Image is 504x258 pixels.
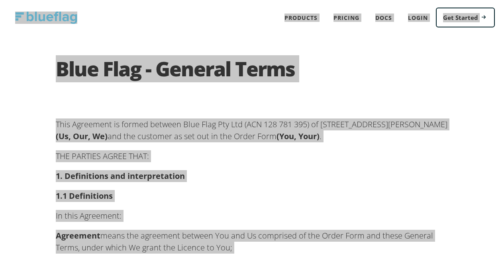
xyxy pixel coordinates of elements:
p: means the agreement between You and Us comprised of the Order Form and these General Terms, under... [56,228,454,252]
h1: Blue Flag - General Terms [56,57,454,89]
a: Get Started [436,6,495,26]
b: (Us, Our, We) [56,129,108,140]
p: This Agreement is formed between Blue Flag Pty Ltd (ACN 128 781 395) of [STREET_ADDRESS][PERSON_N... [56,117,454,141]
p: In this Agreement: [56,208,454,220]
a: Login to Blue Flag application [400,8,436,24]
a: Docs [367,8,400,24]
p: THE PARTIES AGREE THAT: [56,149,454,161]
div: Products [277,8,326,24]
b: 1. Definitions and interpretation [56,169,185,180]
b: Agreement [56,229,100,239]
img: Blue Flag logo [15,10,77,22]
a: Pricing [326,8,367,24]
b: (You, Your) [277,129,320,140]
b: 1.1 Definitions [56,189,113,200]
